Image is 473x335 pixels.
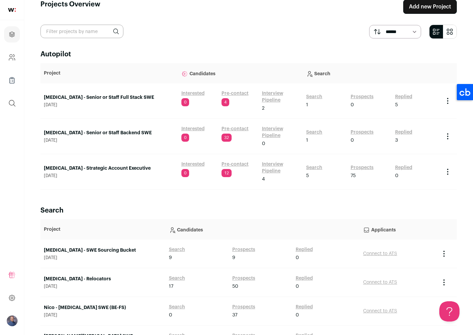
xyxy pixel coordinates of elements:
span: 2 [262,105,265,112]
a: Search [169,246,185,253]
img: wellfound-shorthand-0d5821cbd27db2630d0214b213865d53afaa358527fdda9d0ea32b1df1b89c2c.svg [8,8,16,12]
span: 0 [395,172,398,179]
a: Search [306,93,322,100]
span: 0 [351,137,354,144]
span: 4 [262,176,265,183]
a: Company Lists [4,72,20,88]
span: 3 [395,137,398,144]
span: 0 [181,169,189,177]
a: Replied [395,93,412,100]
p: Candidates [181,66,300,80]
p: Project [44,226,162,233]
a: Search [169,275,185,282]
a: Prospects [232,246,255,253]
a: Interview Pipeline [262,90,300,104]
a: Projects [4,26,20,43]
a: Nico - [MEDICAL_DATA] SWE (BE-FS) [44,304,162,311]
span: 0 [181,98,189,106]
a: Connect to ATS [363,251,397,256]
span: 75 [351,172,356,179]
a: Interview Pipeline [262,161,300,174]
span: 9 [232,254,235,261]
a: Prospects [351,129,374,136]
a: Prospects [351,164,374,171]
p: Applicants [363,223,433,236]
iframe: Help Scout Beacon - Open [439,301,460,322]
a: Pre-contact [221,90,248,97]
a: Search [306,129,322,136]
p: Project [44,70,175,77]
span: 4 [221,98,229,106]
button: Project Actions [444,168,452,176]
p: Candidates [169,223,357,236]
a: Replied [296,275,313,282]
a: Replied [395,164,412,171]
span: [DATE] [44,173,175,178]
span: 17 [169,283,173,290]
span: 1 [306,102,308,108]
a: Replied [395,129,412,136]
h2: Autopilot [40,50,457,59]
span: 0 [296,283,299,290]
img: 17073242-medium_jpg [7,315,18,326]
button: Project Actions [440,278,448,286]
a: Prospects [232,304,255,310]
button: Project Actions [444,97,452,105]
span: [DATE] [44,312,162,318]
span: 0 [296,254,299,261]
span: 0 [169,312,172,318]
span: [DATE] [44,255,162,260]
a: Prospects [232,275,255,282]
span: 12 [221,169,232,177]
a: Pre-contact [221,161,248,168]
a: [MEDICAL_DATA] - SWE Sourcing Bucket [44,247,162,254]
span: 32 [221,134,232,142]
a: Connect to ATS [363,280,397,285]
p: Search [306,66,437,80]
a: Search [306,164,322,171]
span: [DATE] [44,138,175,143]
span: 0 [296,312,299,318]
a: [MEDICAL_DATA] - Strategic Account Executive [44,165,175,172]
span: 5 [306,172,309,179]
a: Interview Pipeline [262,125,300,139]
h2: Search [40,206,457,215]
input: Filter projects by name [40,25,123,38]
span: 5 [395,102,398,108]
a: Company and ATS Settings [4,49,20,65]
a: Interested [181,161,205,168]
a: [MEDICAL_DATA] - Senior or Staff Full Stack SWE [44,94,175,101]
span: [DATE] [44,284,162,289]
a: Interested [181,90,205,97]
a: [MEDICAL_DATA] - Relocators [44,276,162,282]
span: 1 [306,137,308,144]
span: [DATE] [44,102,175,108]
a: Prospects [351,93,374,100]
button: Project Actions [440,250,448,258]
button: Project Actions [444,132,452,140]
span: 0 [181,134,189,142]
span: 50 [232,283,238,290]
a: Interested [181,125,205,132]
a: Search [169,304,185,310]
span: 9 [169,254,172,261]
a: Replied [296,304,313,310]
a: Replied [296,246,313,253]
span: 0 [351,102,354,108]
span: 0 [262,140,265,147]
button: Open dropdown [7,315,18,326]
span: 37 [232,312,237,318]
a: [MEDICAL_DATA] - Senior or Staff Backend SWE [44,130,175,136]
a: Connect to ATS [363,309,397,313]
a: Pre-contact [221,125,248,132]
